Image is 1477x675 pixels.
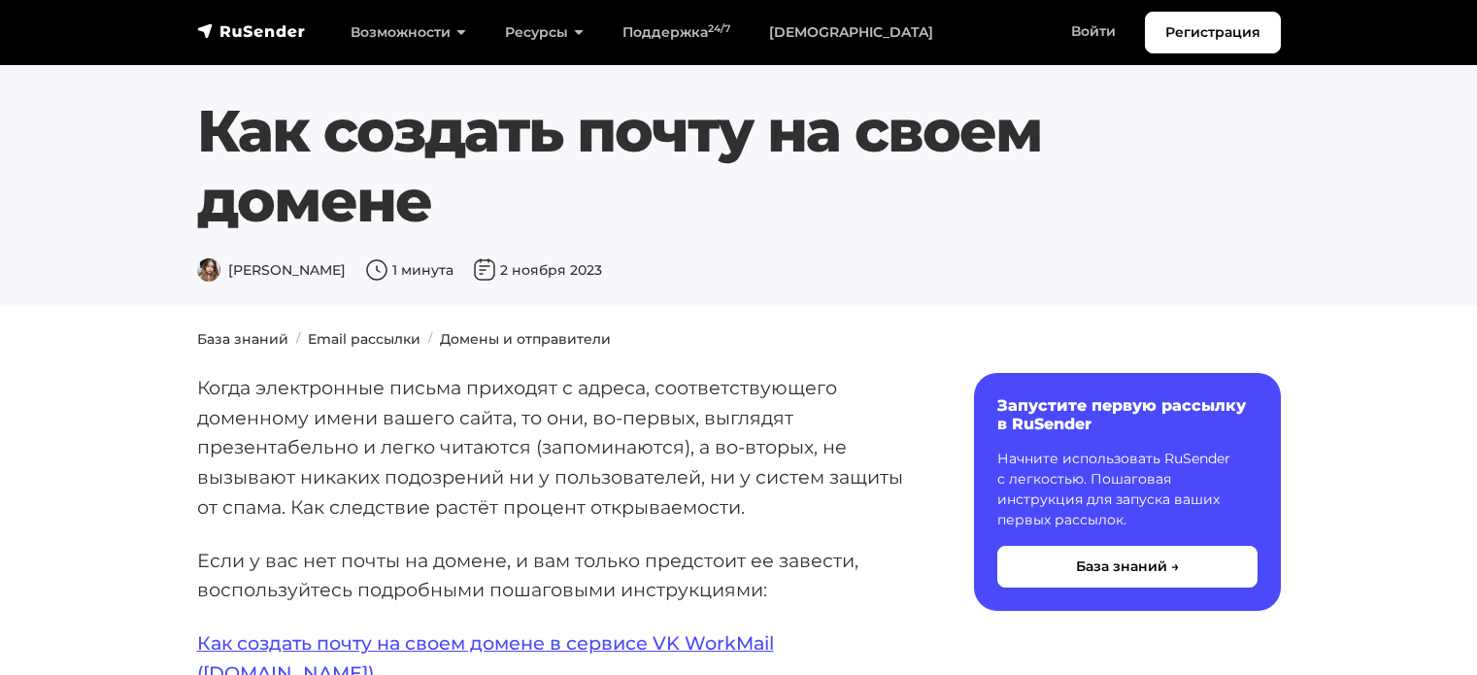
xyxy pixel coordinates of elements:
[473,258,496,282] img: Дата публикации
[997,449,1258,530] p: Начните использовать RuSender с легкостью. Пошаговая инструкция для запуска ваших первых рассылок.
[997,546,1258,588] button: База знаний →
[603,13,750,52] a: Поддержка24/7
[365,258,388,282] img: Время чтения
[197,330,288,348] a: База знаний
[365,261,453,279] span: 1 минута
[197,546,912,605] p: Если у вас нет почты на домене, и вам только предстоит ее завести, воспользуйтесь подробными поша...
[750,13,953,52] a: [DEMOGRAPHIC_DATA]
[185,329,1292,350] nav: breadcrumb
[997,396,1258,433] h6: Запустите первую рассылку в RuSender
[486,13,603,52] a: Ресурсы
[308,330,420,348] a: Email рассылки
[197,373,912,523] p: Когда электронные письма приходят с адреса, соответствующего доменному имени вашего сайта, то они...
[440,330,611,348] a: Домены и отправители
[708,22,730,35] sup: 24/7
[197,96,1281,236] h1: Как создать почту на своем домене
[197,261,346,279] span: [PERSON_NAME]
[1145,12,1281,53] a: Регистрация
[331,13,486,52] a: Возможности
[974,373,1281,611] a: Запустите первую рассылку в RuSender Начните использовать RuSender с легкостью. Пошаговая инструк...
[1052,12,1135,51] a: Войти
[197,21,306,41] img: RuSender
[473,261,602,279] span: 2 ноября 2023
